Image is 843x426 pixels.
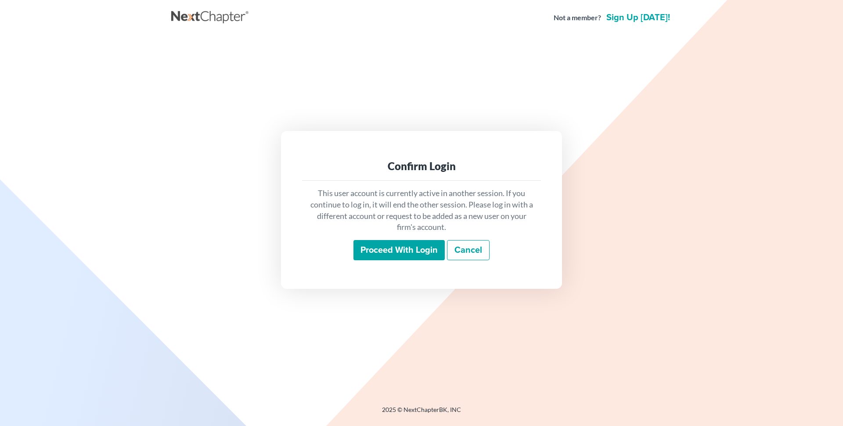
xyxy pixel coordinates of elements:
[353,240,445,260] input: Proceed with login
[447,240,490,260] a: Cancel
[309,188,534,233] p: This user account is currently active in another session. If you continue to log in, it will end ...
[171,405,672,421] div: 2025 © NextChapterBK, INC
[309,159,534,173] div: Confirm Login
[554,13,601,23] strong: Not a member?
[605,13,672,22] a: Sign up [DATE]!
